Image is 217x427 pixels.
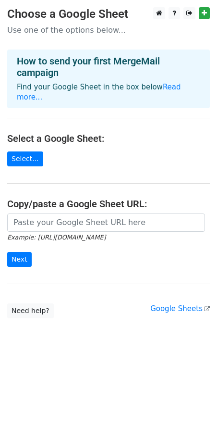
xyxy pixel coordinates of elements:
a: Select... [7,151,43,166]
p: Find your Google Sheet in the box below [17,82,200,102]
h3: Choose a Google Sheet [7,7,210,21]
h4: How to send your first MergeMail campaign [17,55,200,78]
a: Google Sheets [150,304,210,313]
h4: Select a Google Sheet: [7,133,210,144]
p: Use one of the options below... [7,25,210,35]
small: Example: [URL][DOMAIN_NAME] [7,234,106,241]
input: Next [7,252,32,267]
h4: Copy/paste a Google Sheet URL: [7,198,210,210]
a: Read more... [17,83,181,101]
a: Need help? [7,303,54,318]
input: Paste your Google Sheet URL here [7,213,205,232]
